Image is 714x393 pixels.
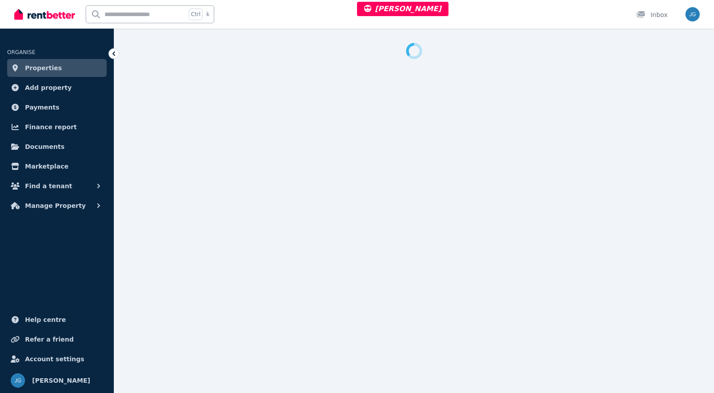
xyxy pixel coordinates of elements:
[25,102,59,113] span: Payments
[25,161,68,172] span: Marketplace
[25,200,86,211] span: Manage Property
[25,334,74,345] span: Refer a friend
[25,63,62,73] span: Properties
[7,157,107,175] a: Marketplace
[7,350,107,368] a: Account settings
[7,98,107,116] a: Payments
[364,4,441,13] span: [PERSON_NAME]
[25,354,84,364] span: Account settings
[7,138,107,156] a: Documents
[11,373,25,388] img: Jeremy Goldschmidt
[206,11,209,18] span: k
[7,197,107,215] button: Manage Property
[189,8,203,20] span: Ctrl
[25,122,77,132] span: Finance report
[14,8,75,21] img: RentBetter
[7,118,107,136] a: Finance report
[7,311,107,329] a: Help centre
[7,330,107,348] a: Refer a friend
[636,10,668,19] div: Inbox
[25,141,65,152] span: Documents
[685,7,700,21] img: Jeremy Goldschmidt
[7,49,35,55] span: ORGANISE
[32,375,90,386] span: [PERSON_NAME]
[7,79,107,97] a: Add property
[25,314,66,325] span: Help centre
[7,177,107,195] button: Find a tenant
[7,59,107,77] a: Properties
[25,181,72,191] span: Find a tenant
[25,82,72,93] span: Add property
